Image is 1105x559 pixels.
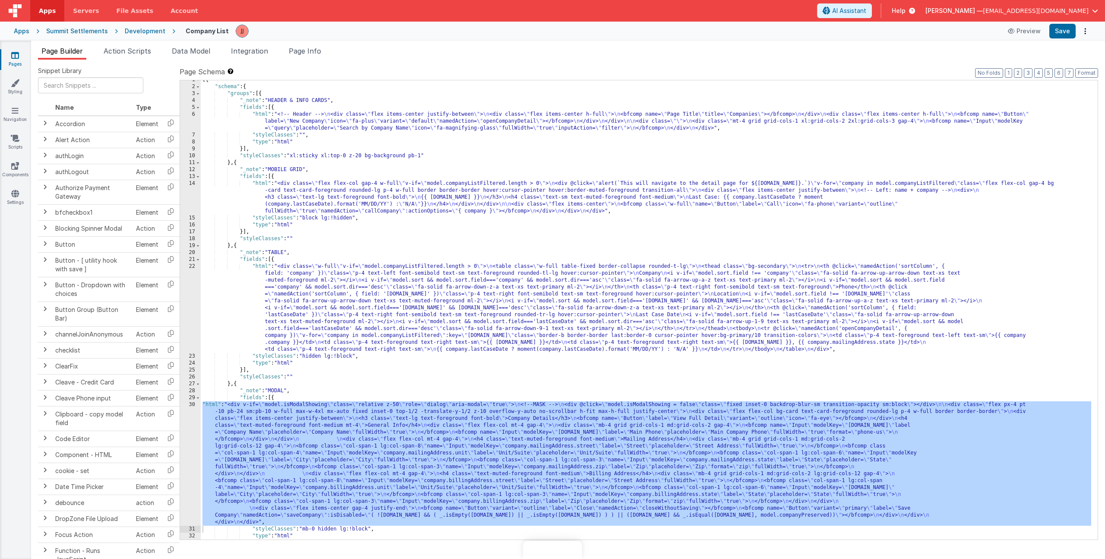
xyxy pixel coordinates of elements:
[52,390,133,406] td: Cleave Phone input
[52,406,133,431] td: Clipboard - copy model field
[133,252,162,277] td: Element
[892,6,906,15] span: Help
[180,533,201,540] div: 32
[52,342,133,358] td: checklist
[180,159,201,166] div: 11
[133,116,162,132] td: Element
[52,252,133,277] td: Button - [ utility hook with save ]
[52,148,133,164] td: authLogin
[180,104,201,111] div: 5
[1014,68,1022,78] button: 2
[133,342,162,358] td: Element
[180,263,201,353] div: 22
[52,236,133,252] td: Button
[180,381,201,387] div: 27
[133,180,162,204] td: Element
[180,139,201,146] div: 8
[52,431,133,447] td: Code Editor
[41,47,83,55] span: Page Builder
[180,83,201,90] div: 2
[925,6,1098,15] button: [PERSON_NAME] — [EMAIL_ADDRESS][DOMAIN_NAME]
[180,111,201,132] div: 6
[133,511,162,527] td: Element
[133,236,162,252] td: Element
[1034,68,1043,78] button: 4
[180,229,201,235] div: 17
[52,204,133,220] td: bfcheckbox1
[180,360,201,367] div: 24
[180,90,201,97] div: 3
[136,104,151,111] span: Type
[125,27,165,35] div: Development
[1003,24,1046,38] button: Preview
[180,242,201,249] div: 19
[1054,68,1063,78] button: 6
[52,463,133,479] td: cookie - set
[133,390,162,406] td: Element
[52,358,133,374] td: ClearFix
[180,215,201,222] div: 15
[180,394,201,401] div: 29
[983,6,1089,15] span: [EMAIL_ADDRESS][DOMAIN_NAME]
[186,28,229,34] h4: Company List
[180,353,201,360] div: 23
[180,367,201,374] div: 25
[133,431,162,447] td: Element
[289,47,321,55] span: Page Info
[52,374,133,390] td: Cleave - Credit Card
[38,77,143,93] input: Search Snippets ...
[52,479,133,495] td: Date Time Picker
[180,152,201,159] div: 10
[39,6,56,15] span: Apps
[133,374,162,390] td: Element
[52,326,133,342] td: channelJoinAnonymous
[817,3,872,18] button: AI Assistant
[52,132,133,148] td: Alert Action
[133,358,162,374] td: Element
[133,164,162,180] td: Action
[180,67,225,77] span: Page Schema
[38,67,82,75] span: Snippet Library
[133,463,162,479] td: Action
[180,374,201,381] div: 26
[180,166,201,173] div: 12
[180,526,201,533] div: 31
[133,326,162,342] td: Action
[52,447,133,463] td: Component - HTML
[180,97,201,104] div: 4
[180,256,201,263] div: 21
[231,47,268,55] span: Integration
[46,27,108,35] div: Summit Settlements
[52,495,133,511] td: debounce
[180,173,201,180] div: 13
[523,541,582,559] iframe: Marker.io feedback button
[117,6,154,15] span: File Assets
[133,132,162,148] td: Action
[52,180,133,204] td: Authorize Payment Gateway
[133,220,162,236] td: Action
[1065,68,1073,78] button: 7
[133,204,162,220] td: Element
[236,25,248,37] img: 67cf703950b6d9cd5ee0aacca227d490
[73,6,99,15] span: Servers
[180,132,201,139] div: 7
[52,277,133,302] td: Button - Dropdown with choices
[104,47,151,55] span: Action Scripts
[1049,24,1076,38] button: Save
[1075,68,1098,78] button: Format
[133,302,162,326] td: Element
[180,146,201,152] div: 9
[1045,68,1053,78] button: 5
[52,220,133,236] td: Blocking Spinner Modal
[133,527,162,543] td: Action
[925,6,983,15] span: [PERSON_NAME] —
[52,527,133,543] td: Focus Action
[172,47,210,55] span: Data Model
[1079,25,1091,37] button: Options
[52,302,133,326] td: Button Group (Button Bar)
[133,406,162,431] td: Action
[180,180,201,215] div: 14
[133,479,162,495] td: Element
[180,235,201,242] div: 18
[180,387,201,394] div: 28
